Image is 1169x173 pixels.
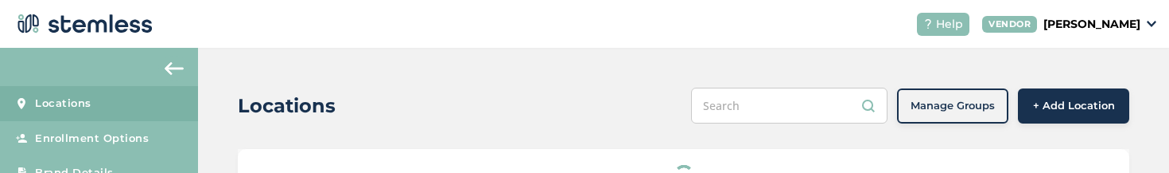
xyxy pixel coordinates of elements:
[897,88,1008,124] button: Manage Groups
[35,96,91,112] span: Locations
[982,16,1037,33] div: VENDOR
[1018,88,1129,124] button: + Add Location
[1147,21,1156,27] img: icon_down-arrow-small-66adaf34.svg
[1033,98,1115,114] span: + Add Location
[691,88,887,124] input: Search
[923,19,933,29] img: icon-help-white-03924b79.svg
[1043,16,1140,33] p: [PERSON_NAME]
[936,16,963,33] span: Help
[165,62,184,75] img: icon-arrow-back-accent-c549486e.svg
[238,92,336,120] h2: Locations
[13,8,153,40] img: logo-dark-0685b13c.svg
[911,98,995,114] span: Manage Groups
[1089,96,1169,173] iframe: Chat Widget
[35,131,149,147] span: Enrollment Options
